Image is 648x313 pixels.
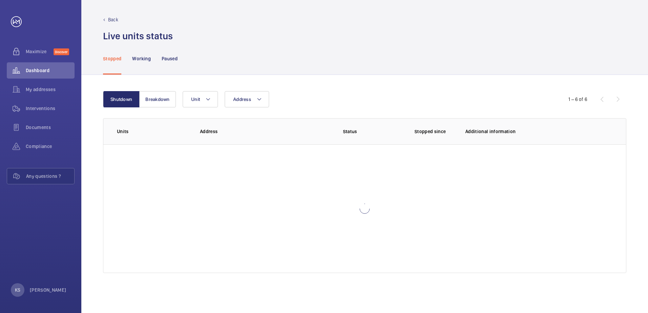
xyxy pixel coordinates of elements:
button: Breakdown [139,91,176,107]
span: Maximize [26,48,54,55]
p: [PERSON_NAME] [30,287,66,293]
p: Status [301,128,399,135]
span: Compliance [26,143,75,150]
p: Units [117,128,189,135]
span: Interventions [26,105,75,112]
p: Paused [162,55,178,62]
span: Address [233,97,251,102]
p: Working [132,55,150,62]
button: Address [225,91,269,107]
h1: Live units status [103,30,173,42]
p: Address [200,128,296,135]
button: Shutdown [103,91,140,107]
span: Dashboard [26,67,75,74]
p: Additional information [465,128,612,135]
div: 1 – 6 of 6 [568,96,587,103]
p: KS [15,287,20,293]
span: Documents [26,124,75,131]
span: Any questions ? [26,173,74,180]
span: My addresses [26,86,75,93]
p: Stopped [103,55,121,62]
button: Unit [183,91,218,107]
span: Discover [54,48,69,55]
p: Stopped since [414,128,454,135]
span: Unit [191,97,200,102]
p: Back [108,16,118,23]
